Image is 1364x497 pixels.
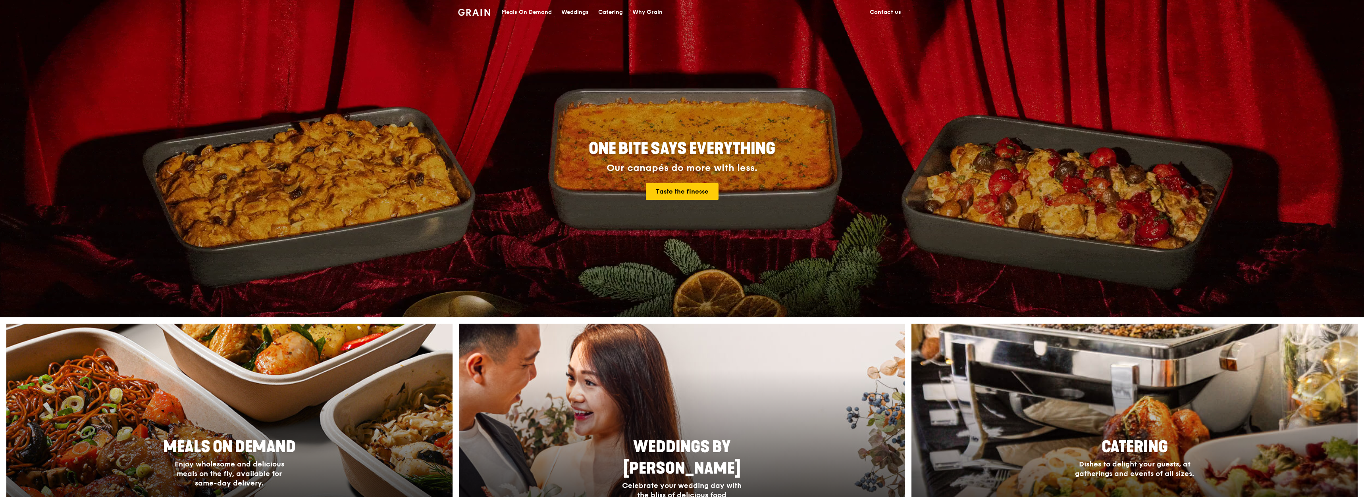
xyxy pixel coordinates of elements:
span: Dishes to delight your guests, at gatherings and events of all sizes. [1075,460,1194,478]
span: ONE BITE SAYS EVERYTHING [589,139,775,158]
div: Why Grain [632,0,663,24]
div: Our canapés do more with less. [539,163,825,174]
a: Taste the finesse [646,183,719,200]
a: Contact us [865,0,906,24]
a: Weddings [557,0,593,24]
a: Catering [593,0,628,24]
span: Weddings by [PERSON_NAME] [623,438,741,478]
div: Meals On Demand [501,0,552,24]
span: Enjoy wholesome and delicious meals on the fly, available for same-day delivery. [175,460,284,487]
div: Weddings [561,0,589,24]
span: Meals On Demand [163,438,296,457]
img: Grain [458,9,490,16]
span: Catering [1102,438,1168,457]
a: Why Grain [628,0,667,24]
div: Catering [598,0,623,24]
